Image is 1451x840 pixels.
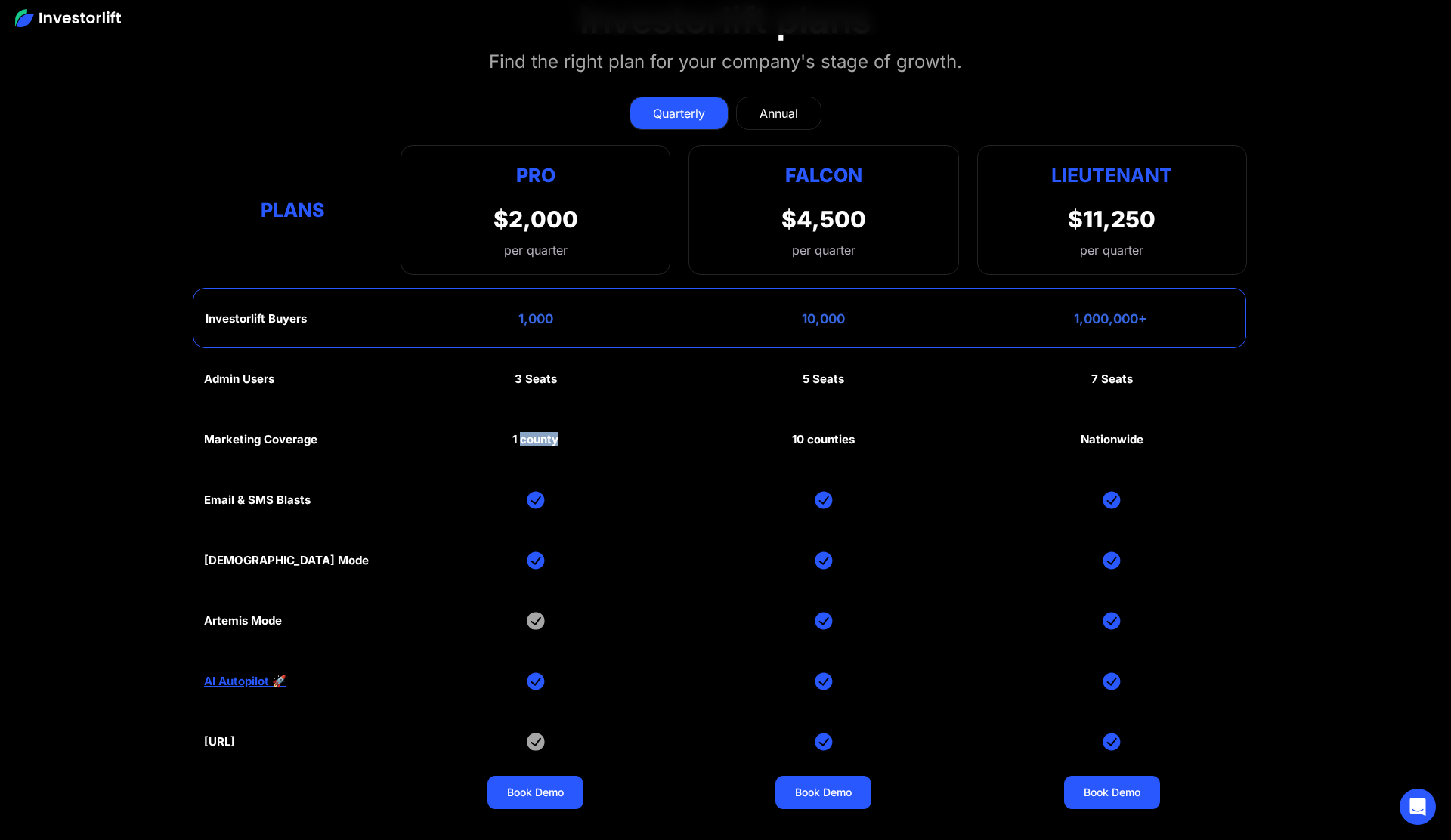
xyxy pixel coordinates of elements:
[1080,241,1143,259] div: per quarter
[493,205,578,233] div: $2,000
[1068,205,1156,233] div: $11,250
[1081,433,1143,446] div: Nationwide
[760,104,798,122] div: Annual
[785,161,862,190] div: Falcon
[204,735,235,749] div: [URL]
[493,161,578,190] div: Pro
[803,372,844,386] div: 5 Seats
[518,311,553,326] div: 1,000
[1064,776,1160,809] a: Book Demo
[781,205,866,233] div: $4,500
[487,776,583,809] a: Book Demo
[653,104,705,122] div: Quarterly
[1400,789,1436,825] div: Open Intercom Messenger
[489,48,962,76] div: Find the right plan for your company's stage of growth.
[204,493,311,507] div: Email & SMS Blasts
[512,433,558,446] div: 1 county
[204,554,369,567] div: [DEMOGRAPHIC_DATA] Mode
[515,372,557,386] div: 3 Seats
[204,675,286,688] a: AI Autopilot 🚀
[204,614,282,628] div: Artemis Mode
[792,433,855,446] div: 10 counties
[1074,311,1147,326] div: 1,000,000+
[493,241,578,259] div: per quarter
[204,372,274,386] div: Admin Users
[204,195,382,224] div: Plans
[204,433,317,446] div: Marketing Coverage
[1051,164,1172,187] strong: Lieutenant
[802,311,845,326] div: 10,000
[775,776,871,809] a: Book Demo
[1091,372,1133,386] div: 7 Seats
[206,312,307,326] div: Investorlift Buyers
[792,241,855,259] div: per quarter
